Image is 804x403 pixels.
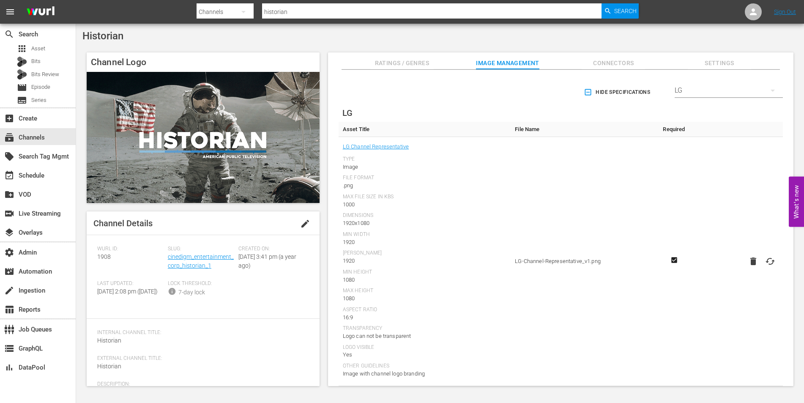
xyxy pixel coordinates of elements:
span: Bits Review [31,70,59,79]
div: Logo Visible [343,344,507,351]
span: Ratings / Genres [370,58,434,69]
span: Overlays [4,228,14,238]
span: Asset [17,44,27,54]
a: LG Channel Representative [343,141,409,152]
button: Search [602,3,639,19]
div: 16:9 [343,313,507,322]
span: Internal Channel Title: [97,329,305,336]
h4: Channel Logo [87,52,320,72]
span: info [168,287,176,296]
span: Slug: [168,246,234,252]
span: Lock Threshold: [168,280,234,287]
span: Automation [4,266,14,277]
span: Historian [97,363,121,370]
span: Channels [4,132,14,143]
span: Connectors [582,58,645,69]
div: LG [675,79,783,102]
span: Wurl ID: [97,246,164,252]
span: Series [31,96,46,104]
div: Logo can not be transparent [343,332,507,340]
span: Image Management [476,58,539,69]
span: Bits [31,57,41,66]
span: DataPool [4,362,14,373]
div: Min Width [343,231,507,238]
span: [DATE] 2:08 pm ([DATE]) [97,288,158,295]
div: [PERSON_NAME] [343,250,507,257]
span: VOD [4,189,14,200]
span: Asset [31,44,45,53]
div: Max Height [343,288,507,294]
span: Channel Details [93,218,153,228]
button: Open Feedback Widget [789,176,804,227]
span: menu [5,7,15,17]
span: Historian [82,30,123,42]
span: 1908 [97,253,111,260]
div: Type [343,156,507,163]
span: Job Queues [4,324,14,334]
div: Image with channel logo branding [343,370,507,378]
span: Reports [4,304,14,315]
th: Asset Title [339,122,511,137]
td: LG-Channel-Representative_v1.png [511,137,656,386]
span: Description: [97,381,305,388]
div: Image [343,163,507,171]
th: Required [656,122,692,137]
div: Aspect Ratio [343,307,507,313]
div: 1080 [343,294,507,303]
div: Other Guidelines [343,363,507,370]
span: Settings [688,58,751,69]
span: Historian [97,337,121,344]
span: Episode [17,82,27,93]
span: LG [342,108,353,118]
div: Bits Review [17,69,27,80]
span: Search [614,3,637,19]
span: Live Streaming [4,208,14,219]
span: Series [17,95,27,105]
span: Last Updated: [97,280,164,287]
div: File Format [343,175,507,181]
div: 1920x1080 [343,219,507,228]
a: Sign Out [774,8,796,15]
span: Episode [31,83,50,91]
span: Create [4,113,14,123]
span: edit [300,219,310,229]
div: 7-day lock [178,288,205,297]
div: Transparency [343,325,507,332]
div: .png [343,181,507,190]
span: Admin [4,247,14,258]
div: 1000 [343,200,507,209]
span: Hide Specifications [585,88,650,97]
div: Max File Size In Kbs [343,194,507,200]
div: Bits [17,57,27,67]
span: Schedule [4,170,14,181]
div: Yes [343,351,507,359]
span: Search Tag Mgmt [4,151,14,162]
span: [DATE] 3:41 pm (a year ago) [238,253,296,269]
button: Hide Specifications [582,80,654,104]
span: Search [4,29,14,39]
span: External Channel Title: [97,355,305,362]
img: ans4CAIJ8jUAAAAAAAAAAAAAAAAAAAAAAAAgQb4GAAAAAAAAAAAAAAAAAAAAAAAAJMjXAAAAAAAAAAAAAAAAAAAAAAAAgAT5G... [20,2,61,22]
th: File Name [511,122,656,137]
span: GraphQL [4,343,14,354]
span: Ingestion [4,285,14,296]
div: Dimensions [343,212,507,219]
img: Historian [87,72,320,203]
div: 1920 [343,257,507,265]
div: 1920 [343,238,507,247]
button: edit [295,214,315,234]
span: Created On: [238,246,305,252]
div: 1080 [343,276,507,284]
a: cinedigm_entertainment_corp_historian_1 [168,253,234,269]
div: Min Height [343,269,507,276]
svg: Required [669,256,679,264]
